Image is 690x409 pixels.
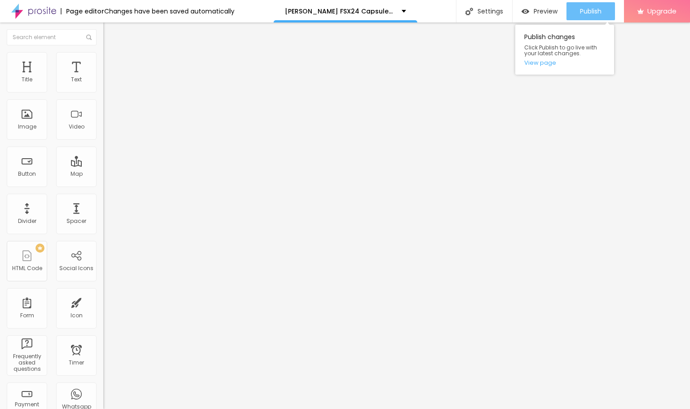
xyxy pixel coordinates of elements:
[7,29,97,45] input: Search element
[104,8,234,14] div: Changes have been saved automatically
[69,124,84,130] div: Video
[69,360,84,366] div: Timer
[18,218,36,224] div: Divider
[524,60,605,66] a: View page
[18,171,36,177] div: Button
[285,8,395,14] p: [PERSON_NAME] FSX24 Capsules Netherlands Dagelijkse Ondersteuning voor Fysieke en Mentale Prestaties
[103,22,690,409] iframe: Editor
[61,8,104,14] div: Page editor
[12,265,42,271] div: HTML Code
[20,312,34,319] div: Form
[580,8,602,15] span: Publish
[9,353,44,373] div: Frequently asked questions
[524,44,605,56] span: Click Publish to go live with your latest changes.
[515,25,614,75] div: Publish changes
[522,8,529,15] img: view-1.svg
[71,312,83,319] div: Icon
[22,76,32,83] div: Title
[66,218,86,224] div: Spacer
[566,2,615,20] button: Publish
[534,8,557,15] span: Preview
[59,265,93,271] div: Social Icons
[513,2,566,20] button: Preview
[465,8,473,15] img: Icone
[71,171,83,177] div: Map
[647,7,677,15] span: Upgrade
[86,35,92,40] img: Icone
[18,124,36,130] div: Image
[71,76,82,83] div: Text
